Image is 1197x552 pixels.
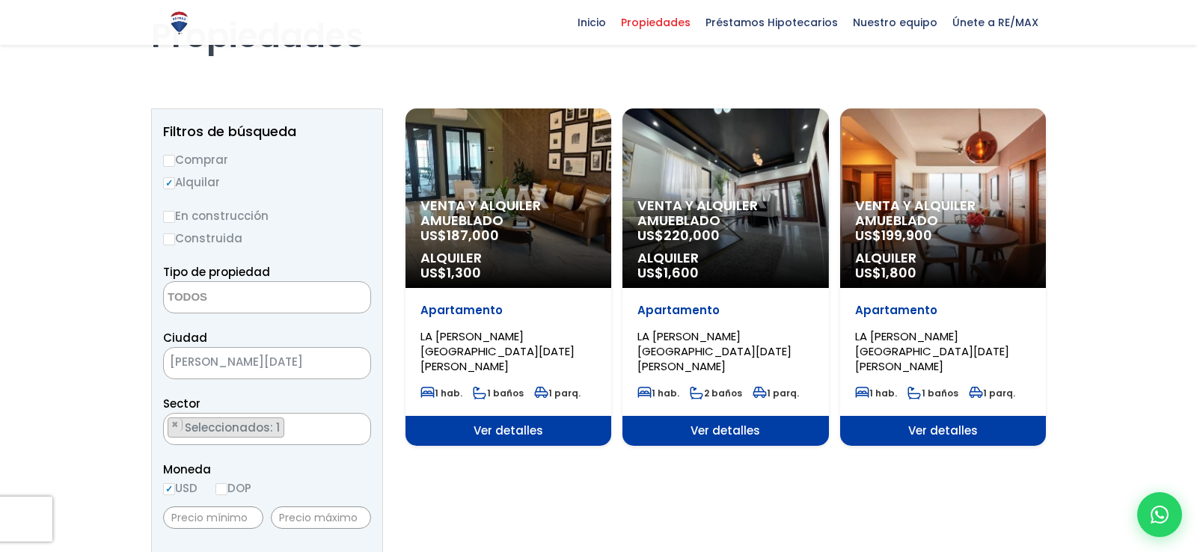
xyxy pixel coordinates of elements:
span: Inicio [570,11,613,34]
span: Ver detalles [405,416,611,446]
span: 1 parq. [969,387,1015,399]
li: LA ESPERILLA [168,417,284,438]
span: US$ [855,263,916,282]
span: US$ [637,263,699,282]
span: Alquiler [855,251,1031,266]
span: US$ [420,226,499,245]
span: 1,300 [447,263,481,282]
span: LA [PERSON_NAME][GEOGRAPHIC_DATA][DATE][PERSON_NAME] [420,328,575,374]
input: USD [163,483,175,495]
input: En construcción [163,211,175,223]
label: DOP [215,479,251,497]
span: 220,000 [664,226,720,245]
button: Remove all items [354,417,363,432]
span: 1 hab. [855,387,897,399]
label: Comprar [163,150,371,169]
span: 187,000 [447,226,499,245]
input: Alquilar [163,177,175,189]
span: Ver detalles [622,416,828,446]
img: Logo de REMAX [166,10,192,36]
span: US$ [855,226,932,245]
a: Venta y alquiler amueblado US$220,000 Alquiler US$1,600 Apartamento LA [PERSON_NAME][GEOGRAPHIC_D... [622,108,828,446]
input: Precio mínimo [163,506,263,529]
span: 1 baños [473,387,524,399]
span: 1,800 [881,263,916,282]
span: US$ [637,226,720,245]
label: En construcción [163,206,371,225]
textarea: Search [164,414,172,446]
span: Moneda [163,460,371,479]
p: Apartamento [637,303,813,318]
span: SANTO DOMINGO DE GUZMÁN [164,352,333,372]
span: 1 parq. [534,387,581,399]
span: Venta y alquiler amueblado [637,198,813,228]
span: LA [PERSON_NAME][GEOGRAPHIC_DATA][DATE][PERSON_NAME] [855,328,1009,374]
input: DOP [215,483,227,495]
span: US$ [420,263,481,282]
span: Únete a RE/MAX [945,11,1046,34]
span: Ver detalles [840,416,1046,446]
span: Alquiler [637,251,813,266]
p: Apartamento [855,303,1031,318]
span: Venta y alquiler amueblado [420,198,596,228]
span: 1,600 [664,263,699,282]
span: Tipo de propiedad [163,264,270,280]
span: 1 baños [907,387,958,399]
span: LA [PERSON_NAME][GEOGRAPHIC_DATA][DATE][PERSON_NAME] [637,328,792,374]
span: 1 hab. [420,387,462,399]
button: Remove all items [333,352,355,375]
a: Venta y alquiler amueblado US$199,900 Alquiler US$1,800 Apartamento LA [PERSON_NAME][GEOGRAPHIC_D... [840,108,1046,446]
span: × [355,418,362,432]
span: Nuestro equipo [845,11,945,34]
span: × [171,418,179,432]
span: Ciudad [163,330,207,346]
input: Comprar [163,155,175,167]
span: 2 baños [690,387,742,399]
button: Remove item [168,418,183,432]
label: Alquilar [163,173,371,191]
span: SANTO DOMINGO DE GUZMÁN [163,347,371,379]
label: USD [163,479,198,497]
span: Propiedades [613,11,698,34]
input: Precio máximo [271,506,371,529]
label: Construida [163,229,371,248]
span: Seleccionados: 1 [183,420,284,435]
span: Venta y alquiler amueblado [855,198,1031,228]
p: Apartamento [420,303,596,318]
span: 199,900 [881,226,932,245]
textarea: Search [164,282,309,314]
span: × [348,357,355,370]
a: Venta y alquiler amueblado US$187,000 Alquiler US$1,300 Apartamento LA [PERSON_NAME][GEOGRAPHIC_D... [405,108,611,446]
span: Alquiler [420,251,596,266]
input: Construida [163,233,175,245]
span: Préstamos Hipotecarios [698,11,845,34]
span: 1 hab. [637,387,679,399]
span: 1 parq. [753,387,799,399]
span: Sector [163,396,200,411]
h2: Filtros de búsqueda [163,124,371,139]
